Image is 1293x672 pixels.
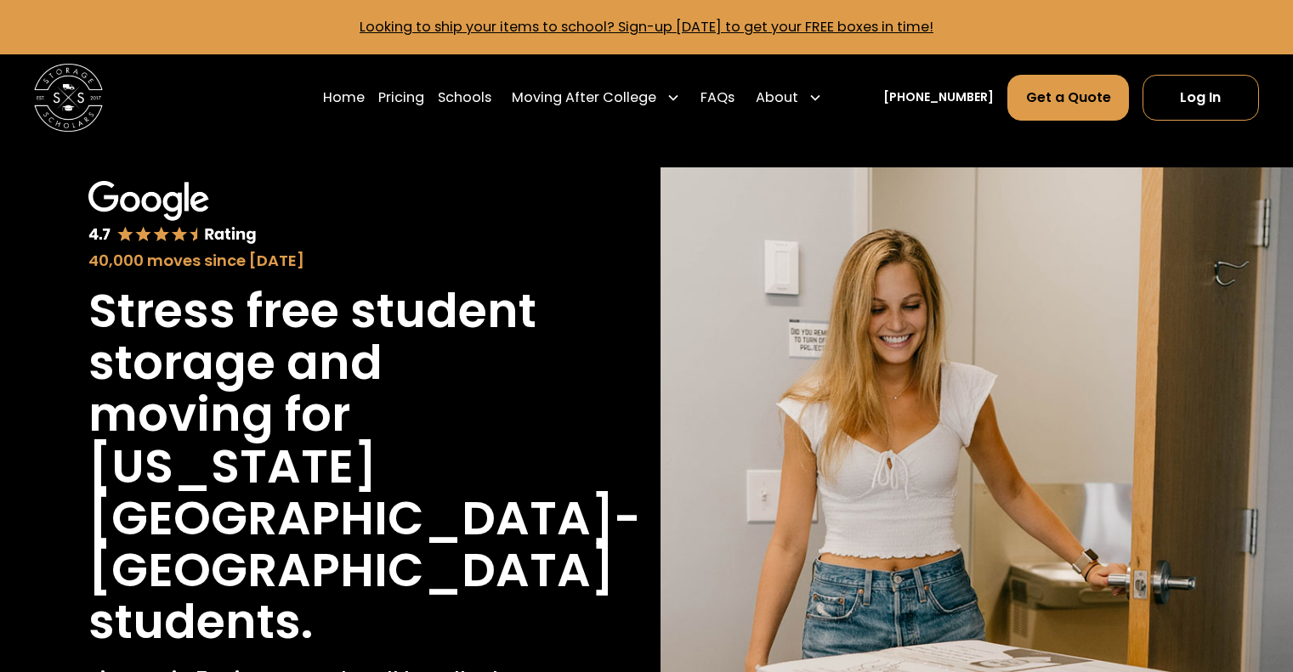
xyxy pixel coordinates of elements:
[88,441,641,596] h1: [US_STATE][GEOGRAPHIC_DATA]-[GEOGRAPHIC_DATA]
[883,88,994,106] a: [PHONE_NUMBER]
[34,64,103,133] img: Storage Scholars main logo
[88,596,313,648] h1: students.
[360,17,933,37] a: Looking to ship your items to school? Sign-up [DATE] to get your FREE boxes in time!
[756,88,798,108] div: About
[88,181,256,246] img: Google 4.7 star rating
[88,285,544,441] h1: Stress free student storage and moving for
[88,249,544,272] div: 40,000 moves since [DATE]
[438,74,491,121] a: Schools
[323,74,365,121] a: Home
[700,74,734,121] a: FAQs
[1143,75,1259,121] a: Log In
[378,74,424,121] a: Pricing
[1007,75,1128,121] a: Get a Quote
[512,88,656,108] div: Moving After College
